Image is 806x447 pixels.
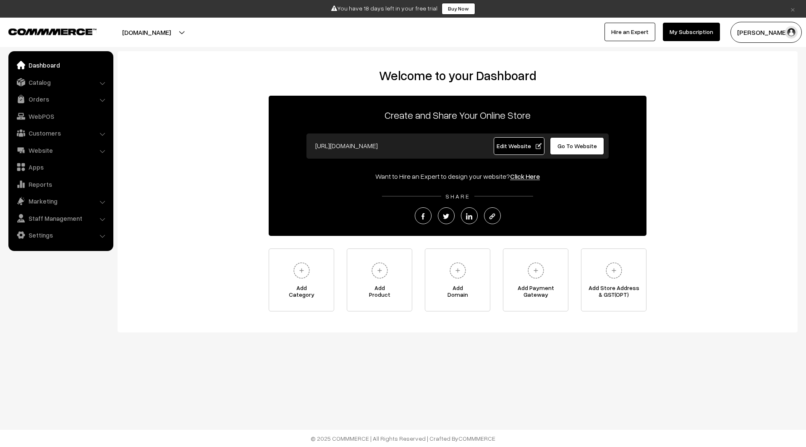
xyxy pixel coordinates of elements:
[425,248,490,311] a: AddDomain
[93,22,200,43] button: [DOMAIN_NAME]
[604,23,655,41] a: Hire an Expert
[524,259,547,282] img: plus.svg
[730,22,802,43] button: [PERSON_NAME]
[10,211,110,226] a: Staff Management
[269,285,334,301] span: Add Category
[269,248,334,311] a: AddCategory
[347,285,412,301] span: Add Product
[663,23,720,41] a: My Subscription
[8,26,82,36] a: COMMMERCE
[10,75,110,90] a: Catalog
[10,58,110,73] a: Dashboard
[557,142,597,149] span: Go To Website
[10,91,110,107] a: Orders
[10,177,110,192] a: Reports
[503,248,568,311] a: Add PaymentGateway
[10,193,110,209] a: Marketing
[785,26,798,39] img: user
[581,285,646,301] span: Add Store Address & GST(OPT)
[368,259,391,282] img: plus.svg
[269,171,646,181] div: Want to Hire an Expert to design your website?
[602,259,625,282] img: plus.svg
[10,159,110,175] a: Apps
[126,68,789,83] h2: Welcome to your Dashboard
[10,143,110,158] a: Website
[3,3,803,15] div: You have 18 days left in your free trial
[503,285,568,301] span: Add Payment Gateway
[787,4,798,14] a: ×
[510,172,540,180] a: Click Here
[290,259,313,282] img: plus.svg
[494,137,545,155] a: Edit Website
[442,3,475,15] a: Buy Now
[458,435,495,442] a: COMMMERCE
[8,29,97,35] img: COMMMERCE
[550,137,604,155] a: Go To Website
[10,227,110,243] a: Settings
[347,248,412,311] a: AddProduct
[497,142,542,149] span: Edit Website
[581,248,646,311] a: Add Store Address& GST(OPT)
[446,259,469,282] img: plus.svg
[441,193,474,200] span: SHARE
[10,109,110,124] a: WebPOS
[10,125,110,141] a: Customers
[269,107,646,123] p: Create and Share Your Online Store
[425,285,490,301] span: Add Domain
